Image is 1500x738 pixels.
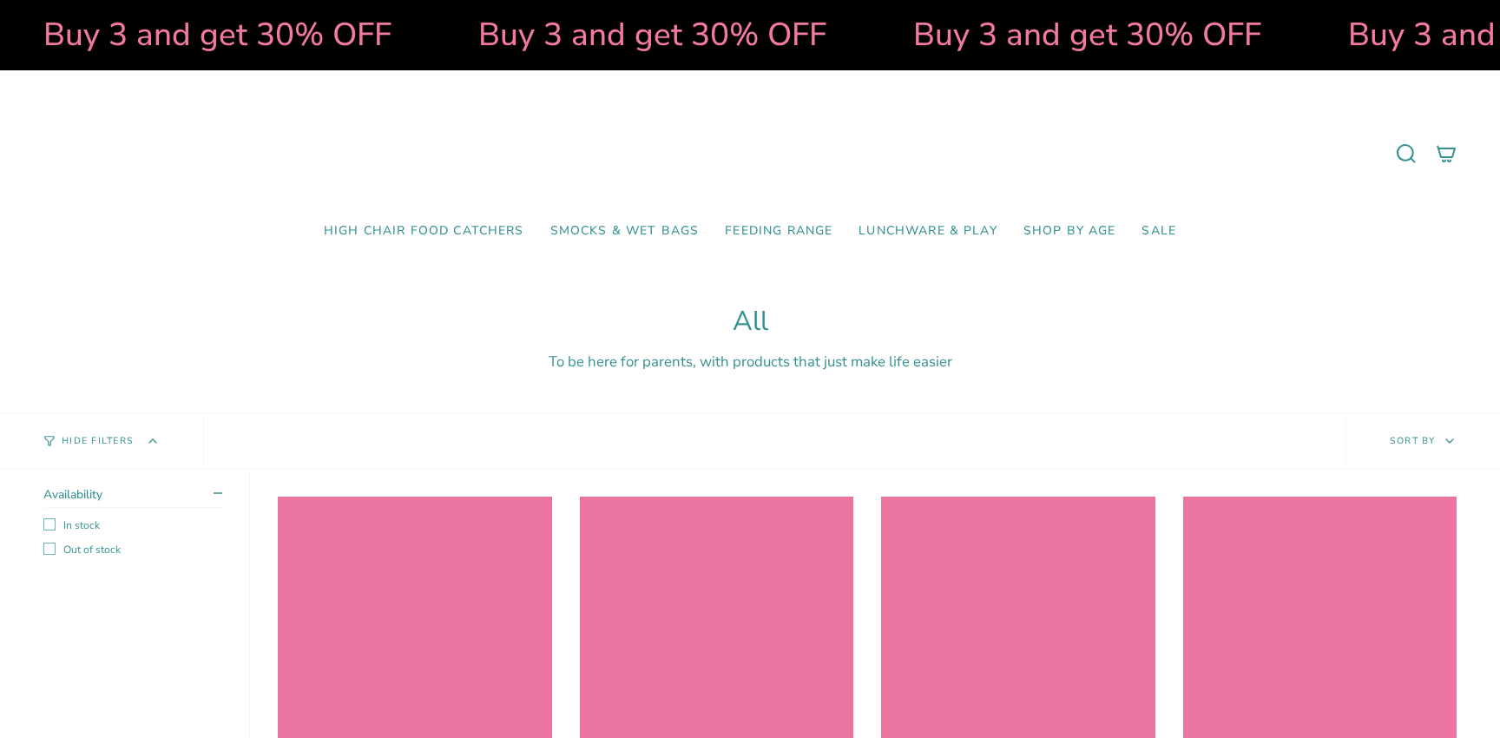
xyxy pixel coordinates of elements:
span: SALE [1141,224,1176,239]
label: In stock [43,518,222,532]
span: Feeding Range [725,224,832,239]
span: Lunchware & Play [859,224,997,239]
a: Feeding Range [712,211,845,252]
strong: Buy 3 and get 30% OFF [907,13,1255,56]
a: High Chair Food Catchers [311,211,537,252]
span: Sort by [1390,434,1436,447]
span: Hide Filters [62,437,134,446]
a: Smocks & Wet Bags [537,211,713,252]
strong: Buy 3 and get 30% OFF [472,13,820,56]
span: Smocks & Wet Bags [550,224,700,239]
span: High Chair Food Catchers [324,224,524,239]
a: Shop by Age [1010,211,1129,252]
summary: Availability [43,486,222,508]
span: To be here for parents, with products that just make life easier [549,352,952,372]
span: Shop by Age [1023,224,1116,239]
a: SALE [1128,211,1189,252]
h1: All [43,306,1457,338]
label: Out of stock [43,543,222,557]
a: Lunchware & Play [845,211,1010,252]
span: Availability [43,486,102,503]
button: Sort by [1345,414,1500,468]
strong: Buy 3 and get 30% OFF [37,13,385,56]
a: Mumma’s Little Helpers [601,96,900,211]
